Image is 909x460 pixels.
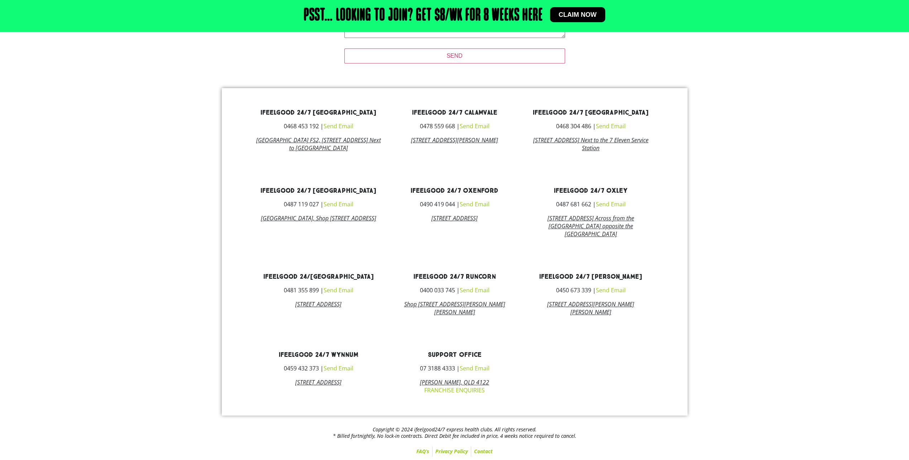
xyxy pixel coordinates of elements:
a: ifeelgood 24/7 Runcorn [413,273,496,281]
a: Send Email [323,364,353,372]
input: SEND [344,48,565,63]
a: Send Email [459,122,489,130]
a: [STREET_ADDRESS] Next to the 7 Eleven Service Station [533,136,648,152]
a: [STREET_ADDRESS] [431,214,478,222]
a: Send Email [595,286,625,294]
h3: 0468 453 192 | [256,123,381,129]
h3: 0481 355 899 | [256,287,381,293]
a: ifeelgood 24/7 Oxley [554,187,627,195]
h2: Copyright © 2024 ifeelgood24/7 express health clubs. All rights reserved. * Billed fortnightly, N... [225,426,684,439]
nav: Menu [225,446,684,456]
a: [STREET_ADDRESS][PERSON_NAME] [411,136,498,144]
a: Privacy Policy [432,446,471,456]
h3: 0459 432 373 | [256,365,381,371]
a: Send Email [323,122,353,130]
a: ifeelgood 24/7 Wynnum [278,351,358,359]
span: Claim now [559,11,597,18]
h3: 0487 681 662 | [528,201,653,207]
a: ifeelgood 24/7 [GEOGRAPHIC_DATA] [533,109,649,117]
a: FAQ’s [413,446,432,456]
a: ifeelgood 24/7 [PERSON_NAME] [539,273,642,281]
a: Contact [471,446,496,456]
a: Shop [STREET_ADDRESS][PERSON_NAME][PERSON_NAME] [404,300,505,316]
a: Send Email [459,200,489,208]
i: [PERSON_NAME], QLD 4122 [420,378,489,386]
h3: 0487 119 027 | [256,201,381,207]
a: FRANCHISE ENQUIRIES [424,386,485,394]
a: [STREET_ADDRESS] [295,378,341,386]
a: ifeelgood 24/[GEOGRAPHIC_DATA] [263,273,373,281]
h3: 0478 559 668 | [392,123,517,129]
a: ifeelgood 24/7 Calamvale [412,109,497,117]
h2: Psst… Looking to join? Get $8/wk for 8 weeks here [304,7,543,24]
h3: 0400 033 745 | [392,287,517,293]
h3: 0450 673 339 | [528,287,653,293]
a: ifeelgood 24/7 [GEOGRAPHIC_DATA] [260,187,376,195]
a: ifeelgood 24/7 [GEOGRAPHIC_DATA] [260,109,376,117]
a: Send Email [459,364,489,372]
h3: 0490 419 044 | [392,201,517,207]
a: ifeelgood 24/7 Oxenford [411,187,498,195]
a: [GEOGRAPHIC_DATA], Shop [STREET_ADDRESS] [260,214,376,222]
a: Send Email [323,286,353,294]
a: Send Email [595,200,625,208]
h3: 0468 304 486 | [528,123,653,129]
a: [STREET_ADDRESS][PERSON_NAME][PERSON_NAME] [547,300,634,316]
a: [STREET_ADDRESS] [295,300,341,308]
a: [STREET_ADDRESS] Across from the [GEOGRAPHIC_DATA] opposite the [GEOGRAPHIC_DATA] [547,214,634,238]
a: [GEOGRAPHIC_DATA] FS2, [STREET_ADDRESS] Next to [GEOGRAPHIC_DATA] [256,136,381,152]
h3: 07 3188 4333 | [392,365,517,371]
a: Send Email [595,122,625,130]
a: Send Email [459,286,489,294]
a: Claim now [550,7,605,22]
h3: Support Office [392,352,517,358]
a: Send Email [323,200,353,208]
